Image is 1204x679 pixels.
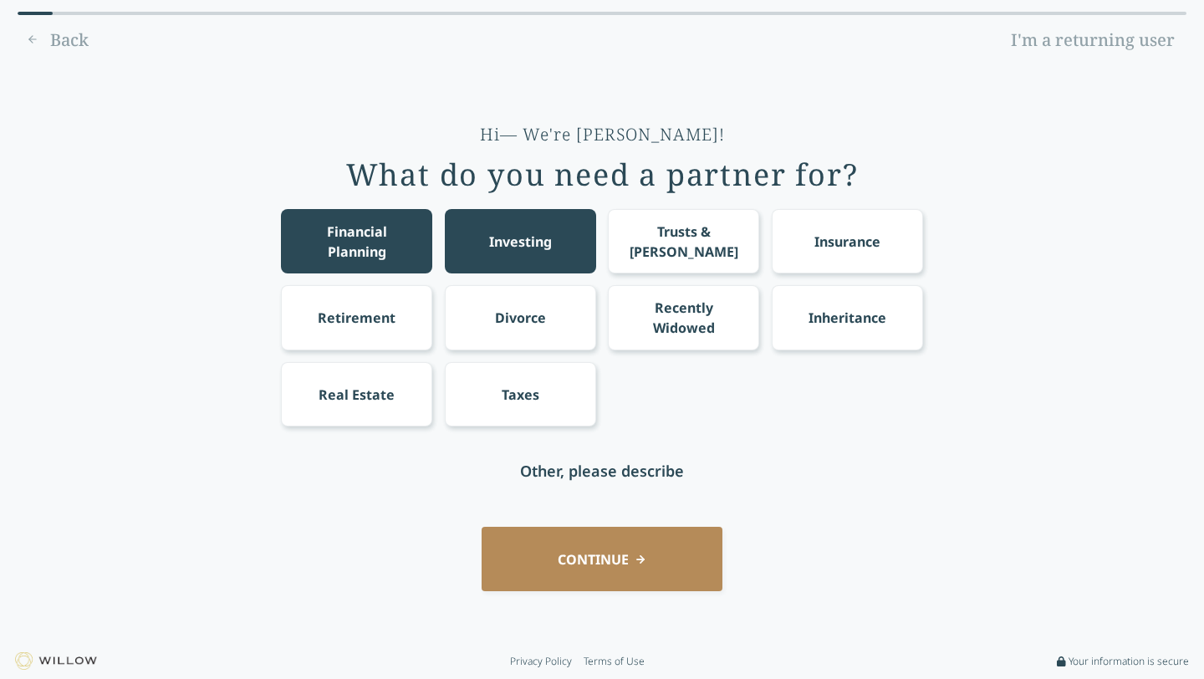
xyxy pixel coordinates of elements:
[584,655,645,668] a: Terms of Use
[520,459,684,482] div: Other, please describe
[489,232,552,252] div: Investing
[480,123,725,146] div: Hi— We're [PERSON_NAME]!
[318,308,395,328] div: Retirement
[482,527,722,591] button: CONTINUE
[502,385,539,405] div: Taxes
[999,27,1186,54] a: I'm a returning user
[346,158,859,191] div: What do you need a partner for?
[510,655,572,668] a: Privacy Policy
[495,308,546,328] div: Divorce
[809,308,886,328] div: Inheritance
[624,298,744,338] div: Recently Widowed
[814,232,880,252] div: Insurance
[1069,655,1189,668] span: Your information is secure
[297,222,417,262] div: Financial Planning
[18,12,53,15] div: 0% complete
[15,652,97,670] img: Willow logo
[624,222,744,262] div: Trusts & [PERSON_NAME]
[319,385,395,405] div: Real Estate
